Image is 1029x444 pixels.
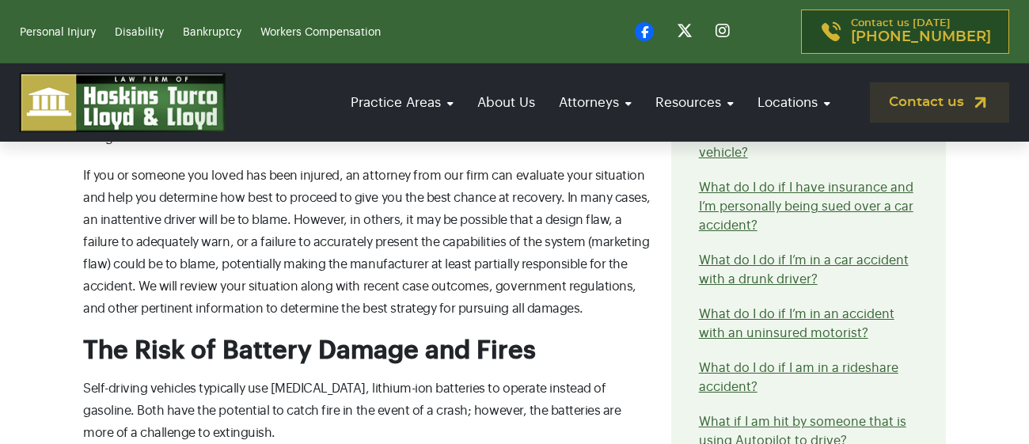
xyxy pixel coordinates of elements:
a: Personal Injury [20,27,96,38]
a: What do I do if I am in a rideshare accident? [699,362,898,393]
h2: The Risk of Battery Damage and Fires [83,336,652,366]
a: Attorneys [551,80,640,125]
span: [PHONE_NUMBER] [851,29,991,45]
a: Contact us [DATE][PHONE_NUMBER] [801,9,1009,54]
img: logo [20,73,226,132]
a: Contact us [870,82,1009,123]
a: Disability [115,27,164,38]
a: Locations [750,80,838,125]
a: What do I do if I have insurance and I’m personally being sued over a car accident? [699,181,913,232]
p: If you or someone you loved has been injured, an attorney from our firm can evaluate your situati... [83,165,652,320]
p: Contact us [DATE] [851,18,991,45]
a: About Us [469,80,543,125]
p: Self-driving vehicles typically use [MEDICAL_DATA], lithium-ion batteries to operate instead of g... [83,378,652,444]
a: Practice Areas [343,80,461,125]
a: Bankruptcy [183,27,241,38]
a: Workers Compensation [260,27,381,38]
a: What do I do if I’m in an accident with an uninsured motorist? [699,308,894,340]
a: Resources [647,80,742,125]
a: What do I do if I’m in a car accident with a drunk driver? [699,254,909,286]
